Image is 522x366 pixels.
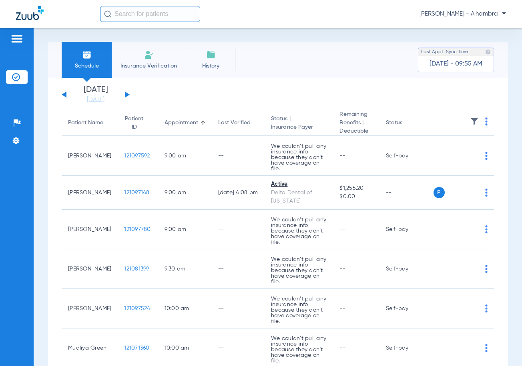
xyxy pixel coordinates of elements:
img: group-dot-blue.svg [485,225,488,233]
img: last sync help info [485,49,491,55]
td: -- [212,289,265,328]
div: Last Verified [218,119,251,127]
span: -- [339,306,345,311]
span: Last Appt. Sync Time: [421,48,469,56]
td: [DATE] 4:08 PM [212,176,265,210]
a: [DATE] [72,95,120,103]
span: -- [339,345,345,351]
th: Status [379,110,434,136]
img: Schedule [82,50,92,60]
img: hamburger-icon [10,34,23,44]
span: History [192,62,230,70]
td: [PERSON_NAME] [62,249,118,289]
iframe: Chat Widget [482,328,522,366]
img: Search Icon [104,10,111,18]
td: 9:00 AM [158,176,212,210]
img: Manual Insurance Verification [144,50,154,60]
span: [DATE] - 09:55 AM [430,60,482,68]
p: We couldn’t pull any insurance info because they don’t have coverage on file. [271,296,327,324]
td: -- [212,210,265,249]
span: [PERSON_NAME] - Alhambra [420,10,506,18]
span: $1,255.20 [339,184,373,193]
div: Active [271,180,327,189]
div: Patient ID [124,115,151,131]
td: -- [212,136,265,176]
th: Status | [265,110,333,136]
td: -- [212,249,265,289]
span: 121097524 [124,306,150,311]
td: Self-pay [379,210,434,249]
td: Self-pay [379,136,434,176]
div: Patient Name [68,119,103,127]
li: [DATE] [72,86,120,103]
span: 121071360 [124,345,149,351]
span: 121097592 [124,153,150,159]
span: -- [339,227,345,232]
span: -- [339,153,345,159]
div: Patient Name [68,119,111,127]
span: Insurance Verification [118,62,180,70]
span: 121097148 [124,190,149,195]
img: filter.svg [470,117,478,125]
span: 121097780 [124,227,151,232]
td: 10:00 AM [158,289,212,328]
p: We couldn’t pull any insurance info because they don’t have coverage on file. [271,336,327,364]
td: 9:00 AM [158,210,212,249]
span: P [434,187,445,198]
p: We couldn’t pull any insurance info because they don’t have coverage on file. [271,217,327,245]
span: $0.00 [339,193,373,201]
td: 9:30 AM [158,249,212,289]
span: Deductible [339,127,373,135]
td: 9:00 AM [158,136,212,176]
div: Patient ID [124,115,144,131]
img: group-dot-blue.svg [485,304,488,312]
p: We couldn’t pull any insurance info because they don’t have coverage on file. [271,257,327,284]
div: Appointment [165,119,205,127]
img: group-dot-blue.svg [485,152,488,160]
td: [PERSON_NAME] [62,176,118,210]
img: group-dot-blue.svg [485,189,488,197]
td: [PERSON_NAME] [62,210,118,249]
img: group-dot-blue.svg [485,117,488,125]
span: 121081399 [124,266,149,272]
span: Insurance Payer [271,123,327,131]
td: [PERSON_NAME] [62,136,118,176]
img: History [206,50,216,60]
span: Schedule [68,62,106,70]
th: Remaining Benefits | [333,110,379,136]
td: -- [379,176,434,210]
p: We couldn’t pull any insurance info because they don’t have coverage on file. [271,143,327,171]
td: [PERSON_NAME] [62,289,118,328]
div: Appointment [165,119,198,127]
img: group-dot-blue.svg [485,265,488,273]
input: Search for patients [100,6,200,22]
td: Self-pay [379,249,434,289]
div: Last Verified [218,119,259,127]
td: Self-pay [379,289,434,328]
span: -- [339,266,345,272]
img: Zuub Logo [16,6,44,20]
div: Delta Dental of [US_STATE] [271,189,327,205]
